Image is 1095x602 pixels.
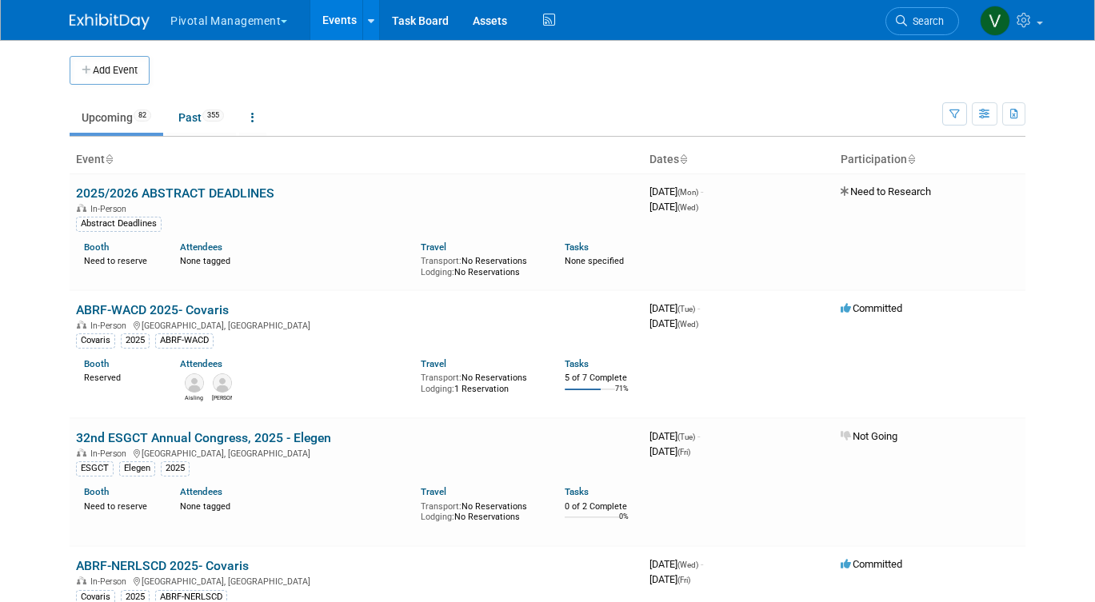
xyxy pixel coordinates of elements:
[84,358,109,369] a: Booth
[76,333,115,348] div: Covaris
[841,302,902,314] span: Committed
[185,373,204,393] img: Aisling Power
[697,430,700,442] span: -
[615,385,629,406] td: 71%
[84,369,156,384] div: Reserved
[565,358,589,369] a: Tasks
[421,486,446,497] a: Travel
[77,576,86,584] img: In-Person Event
[677,305,695,313] span: (Tue)
[649,445,690,457] span: [DATE]
[184,393,204,402] div: Aisling Power
[77,204,86,212] img: In-Person Event
[841,185,931,197] span: Need to Research
[649,430,700,442] span: [DATE]
[697,302,700,314] span: -
[121,333,150,348] div: 2025
[76,446,637,459] div: [GEOGRAPHIC_DATA], [GEOGRAPHIC_DATA]
[76,558,249,573] a: ABRF-NERLSCD 2025- Covaris
[565,501,637,512] div: 0 of 2 Complete
[90,576,131,587] span: In-Person
[76,574,637,587] div: [GEOGRAPHIC_DATA], [GEOGRAPHIC_DATA]
[155,333,214,348] div: ABRF-WACD
[565,256,624,266] span: None specified
[677,448,690,456] span: (Fri)
[90,204,131,214] span: In-Person
[841,430,897,442] span: Not Going
[421,373,462,383] span: Transport:
[677,188,698,197] span: (Mon)
[677,320,698,329] span: (Wed)
[70,102,163,133] a: Upcoming82
[565,241,589,253] a: Tasks
[649,185,703,197] span: [DATE]
[70,14,150,30] img: ExhibitDay
[907,15,944,27] span: Search
[885,7,959,35] a: Search
[84,498,156,512] div: Need to reserve
[421,369,541,394] div: No Reservations 1 Reservation
[649,201,698,213] span: [DATE]
[679,153,687,165] a: Sort by Start Date
[619,512,629,534] td: 0%
[105,153,113,165] a: Sort by Event Name
[202,110,224,122] span: 355
[907,153,915,165] a: Sort by Participation Type
[180,498,408,512] div: None tagged
[421,241,446,253] a: Travel
[90,321,131,331] span: In-Person
[76,185,274,201] a: 2025/2026 ABSTRACT DEADLINES
[212,393,232,402] div: Sujash Chatterjee
[677,576,690,584] span: (Fri)
[649,317,698,329] span: [DATE]
[980,6,1010,36] img: Valerie Weld
[643,146,834,173] th: Dates
[421,253,541,277] div: No Reservations No Reservations
[180,486,222,497] a: Attendees
[649,558,703,570] span: [DATE]
[421,256,462,266] span: Transport:
[649,302,700,314] span: [DATE]
[84,253,156,267] div: Need to reserve
[90,449,131,459] span: In-Person
[84,486,109,497] a: Booth
[77,321,86,329] img: In-Person Event
[76,217,162,231] div: Abstract Deadlines
[134,110,151,122] span: 82
[677,203,698,212] span: (Wed)
[841,558,902,570] span: Committed
[565,373,637,384] div: 5 of 7 Complete
[180,253,408,267] div: None tagged
[421,267,454,277] span: Lodging:
[166,102,236,133] a: Past355
[70,146,643,173] th: Event
[421,512,454,522] span: Lodging:
[834,146,1025,173] th: Participation
[649,573,690,585] span: [DATE]
[161,461,190,476] div: 2025
[119,461,155,476] div: Elegen
[677,560,698,569] span: (Wed)
[76,318,637,331] div: [GEOGRAPHIC_DATA], [GEOGRAPHIC_DATA]
[84,241,109,253] a: Booth
[70,56,150,85] button: Add Event
[565,486,589,497] a: Tasks
[77,449,86,456] img: In-Person Event
[213,373,232,393] img: Sujash Chatterjee
[180,241,222,253] a: Attendees
[76,302,229,317] a: ABRF-WACD 2025- Covaris
[421,498,541,523] div: No Reservations No Reservations
[76,430,331,445] a: 32nd ESGCT Annual Congress, 2025 - Elegen
[421,384,454,394] span: Lodging:
[421,501,462,512] span: Transport:
[180,358,222,369] a: Attendees
[701,558,703,570] span: -
[76,461,114,476] div: ESGCT
[701,185,703,197] span: -
[421,358,446,369] a: Travel
[677,433,695,441] span: (Tue)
